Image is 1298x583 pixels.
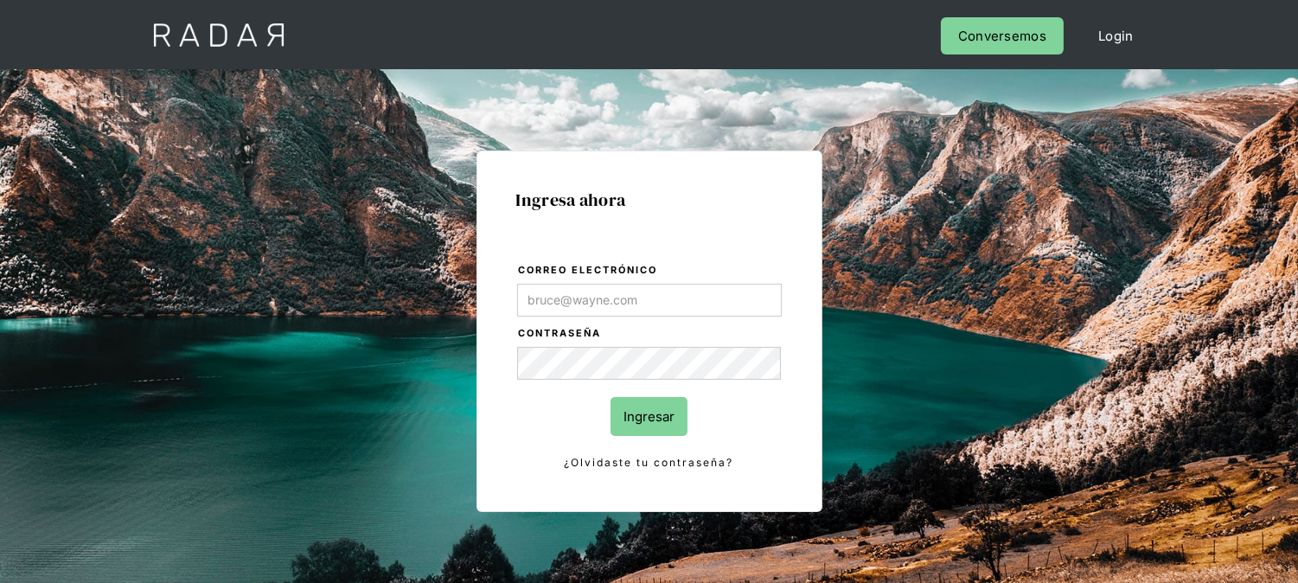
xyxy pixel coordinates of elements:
[517,453,782,472] a: ¿Olvidaste tu contraseña?
[941,17,1064,54] a: Conversemos
[519,325,782,343] label: Contraseña
[516,261,783,472] form: Login Form
[519,262,782,279] label: Correo electrónico
[517,284,782,317] input: bruce@wayne.com
[611,397,687,436] input: Ingresar
[516,190,783,209] h1: Ingresa ahora
[1081,17,1151,54] a: Login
